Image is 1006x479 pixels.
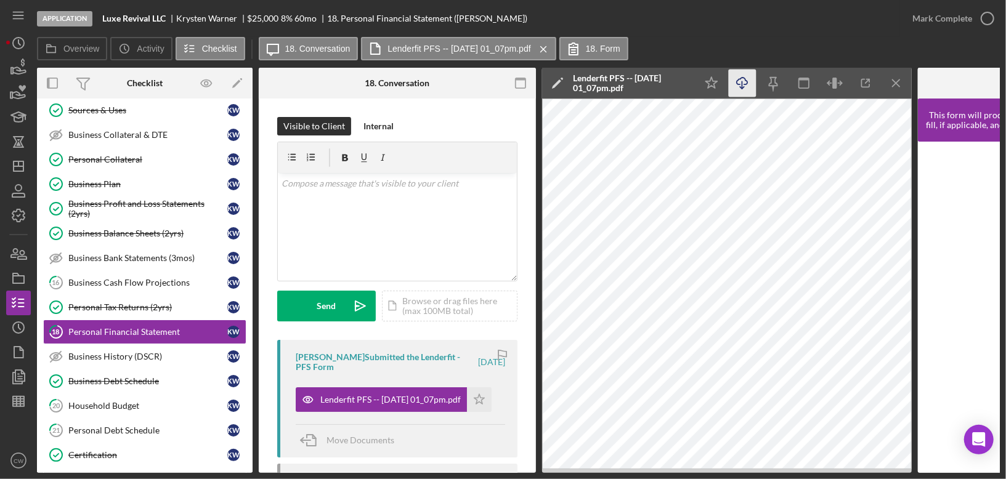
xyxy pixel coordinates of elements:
a: Business Debt ScheduleKW [43,369,246,393]
div: Personal Financial Statement [68,327,227,337]
label: 18. Form [586,44,620,54]
tspan: 16 [52,278,60,286]
div: Application [37,11,92,26]
a: 18Personal Financial StatementKW [43,320,246,344]
a: Business Bank Statements (3mos)KW [43,246,246,270]
a: Personal CollateralKW [43,147,246,172]
div: Send [317,291,336,321]
button: Lenderfit PFS -- [DATE] 01_07pm.pdf [296,387,492,412]
div: Krysten Warner [176,14,248,23]
div: 60 mo [294,14,317,23]
a: Business History (DSCR)KW [43,344,246,369]
div: K W [227,129,240,141]
button: Overview [37,37,107,60]
div: K W [227,178,240,190]
span: Move Documents [327,435,394,445]
button: Internal [357,117,400,135]
div: K W [227,276,240,289]
button: Mark Complete [900,6,1000,31]
button: Checklist [176,37,245,60]
div: K W [227,350,240,363]
div: Lenderfit PFS -- [DATE] 01_07pm.pdf [320,395,461,405]
a: CertificationKW [43,443,246,467]
button: 18. Form [559,37,628,60]
div: Checklist [127,78,163,88]
div: Business History (DSCR) [68,352,227,361]
div: K W [227,153,240,166]
div: Visible to Client [283,117,345,135]
a: Business Profit and Loss Statements (2yrs)KW [43,196,246,221]
div: [PERSON_NAME] Submitted the Lenderfit - PFS Form [296,352,476,372]
div: K W [227,301,240,313]
tspan: 21 [52,426,60,434]
button: Activity [110,37,172,60]
div: Sources & Uses [68,105,227,115]
div: K W [227,326,240,338]
div: 18. Personal Financial Statement ([PERSON_NAME]) [327,14,527,23]
div: K W [227,424,240,437]
a: Personal Tax Returns (2yrs)KW [43,295,246,320]
button: 18. Conversation [259,37,359,60]
a: Business Collateral & DTEKW [43,123,246,147]
button: Send [277,291,376,321]
div: Certification [68,450,227,460]
div: Business Profit and Loss Statements (2yrs) [68,199,227,219]
div: Business Plan [68,179,227,189]
div: Business Bank Statements (3mos) [68,253,227,263]
div: 8 % [281,14,293,23]
div: Personal Debt Schedule [68,425,227,435]
a: Business PlanKW [43,172,246,196]
a: 16Business Cash Flow ProjectionsKW [43,270,246,295]
div: K W [227,449,240,461]
div: Personal Tax Returns (2yrs) [68,302,227,312]
div: K W [227,252,240,264]
div: Lenderfit PFS -- [DATE] 01_07pm.pdf [573,73,690,93]
b: Luxe Revival LLC [102,14,166,23]
div: Business Balance Sheets (2yrs) [68,228,227,238]
label: Activity [137,44,164,54]
div: Business Debt Schedule [68,376,227,386]
div: Business Collateral & DTE [68,130,227,140]
label: 18. Conversation [285,44,351,54]
div: K W [227,104,240,116]
div: Business Cash Flow Projections [68,278,227,288]
text: CW [14,457,24,464]
div: Personal Collateral [68,155,227,164]
button: Lenderfit PFS -- [DATE] 01_07pm.pdf [361,37,556,60]
time: 2025-10-14 17:08 [478,357,505,367]
tspan: 20 [52,401,60,409]
a: 21Personal Debt ScheduleKW [43,418,246,443]
a: Business Balance Sheets (2yrs)KW [43,221,246,246]
div: K W [227,400,240,412]
label: Overview [63,44,99,54]
a: 20Household BudgetKW [43,393,246,418]
div: K W [227,203,240,215]
div: Internal [363,117,394,135]
tspan: 18 [52,328,60,336]
a: Sources & UsesKW [43,98,246,123]
div: Mark Complete [912,6,972,31]
label: Checklist [202,44,237,54]
button: Move Documents [296,425,407,456]
span: $25,000 [248,13,279,23]
div: K W [227,375,240,387]
div: Household Budget [68,401,227,411]
div: 18. Conversation [365,78,430,88]
div: K W [227,227,240,239]
label: Lenderfit PFS -- [DATE] 01_07pm.pdf [387,44,530,54]
button: Visible to Client [277,117,351,135]
div: Open Intercom Messenger [964,425,994,454]
button: CW [6,448,31,473]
